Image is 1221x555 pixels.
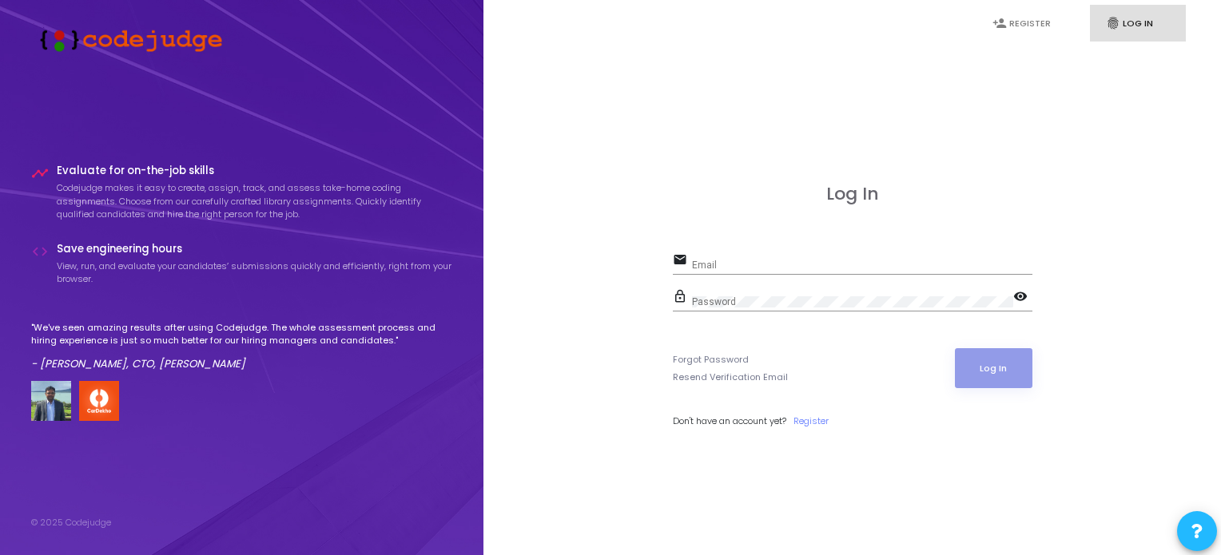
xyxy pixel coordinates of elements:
mat-icon: lock_outline [673,288,692,307]
h3: Log In [673,184,1032,204]
mat-icon: visibility [1013,288,1032,307]
button: Log In [955,348,1032,388]
a: Register [793,414,829,428]
a: Forgot Password [673,353,749,367]
p: "We've seen amazing results after using Codejudge. The whole assessment process and hiring experi... [31,321,453,347]
img: company-logo [79,381,119,421]
p: Codejudge makes it easy to create, assign, track, and assess take-home coding assignments. Choose... [57,181,453,221]
h4: Save engineering hours [57,243,453,256]
a: fingerprintLog In [1090,5,1186,42]
i: fingerprint [1106,16,1120,30]
span: Don't have an account yet? [673,414,786,427]
img: user image [31,381,71,421]
em: - [PERSON_NAME], CTO, [PERSON_NAME] [31,356,245,371]
a: person_addRegister [976,5,1072,42]
mat-icon: email [673,252,692,271]
a: Resend Verification Email [673,371,788,384]
h4: Evaluate for on-the-job skills [57,165,453,177]
i: person_add [992,16,1007,30]
p: View, run, and evaluate your candidates’ submissions quickly and efficiently, right from your bro... [57,260,453,286]
input: Email [692,260,1032,271]
i: code [31,243,49,260]
div: © 2025 Codejudge [31,516,111,529]
i: timeline [31,165,49,182]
